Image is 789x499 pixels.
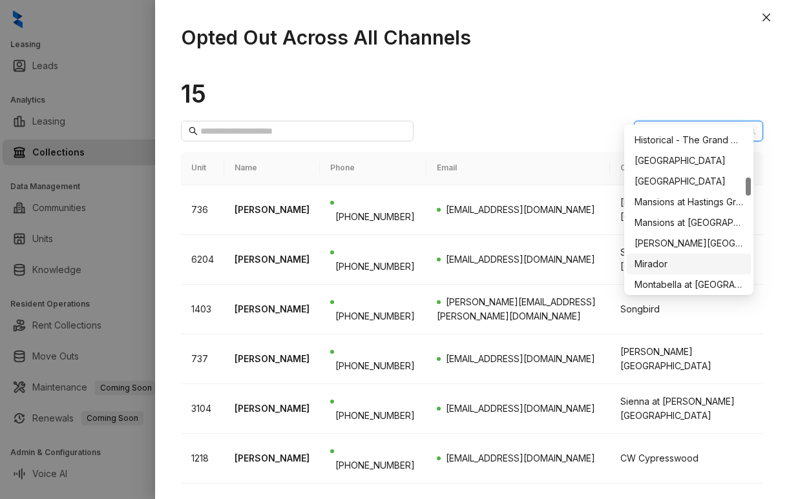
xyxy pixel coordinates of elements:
[627,274,751,295] div: Montabella at Oak Forest
[181,26,763,49] h1: Opted Out Across All Channels
[235,302,310,316] p: [PERSON_NAME]
[620,345,753,373] div: [PERSON_NAME][GEOGRAPHIC_DATA]
[335,261,415,272] span: [PHONE_NUMBER]
[181,235,224,285] td: 6204
[235,203,310,217] p: [PERSON_NAME]
[635,195,743,209] div: Mansions at Hastings Green Family
[235,402,310,416] p: [PERSON_NAME]
[335,410,415,421] span: [PHONE_NUMBER]
[181,384,224,434] td: 3104
[335,360,415,371] span: [PHONE_NUMBER]
[627,130,751,150] div: Historical - The Grand Reserve at Spring Hill - HISTORICAL 2
[635,154,743,168] div: [GEOGRAPHIC_DATA]
[635,257,743,271] div: Mirador
[446,453,595,463] span: [EMAIL_ADDRESS][DOMAIN_NAME]
[635,174,743,188] div: [GEOGRAPHIC_DATA]
[610,152,763,185] th: Community
[320,152,426,185] th: Phone
[635,133,743,147] div: Historical - The Grand Reserve at [GEOGRAPHIC_DATA] - HISTORICAL 2
[335,211,415,222] span: [PHONE_NUMBER]
[235,252,310,267] p: [PERSON_NAME]
[627,150,751,171] div: La Playa Apartments
[627,212,751,233] div: Mansions at Hastings Green Senior
[620,394,753,423] div: Sienna at [PERSON_NAME][GEOGRAPHIC_DATA]
[627,254,751,274] div: Mirador
[627,192,751,212] div: Mansions at Hastings Green Family
[181,334,224,384] td: 737
[335,460,415,471] span: [PHONE_NUMBER]
[235,352,310,366] p: [PERSON_NAME]
[437,296,596,321] span: [PERSON_NAME][EMAIL_ADDRESS][PERSON_NAME][DOMAIN_NAME]
[635,236,743,250] div: [PERSON_NAME][GEOGRAPHIC_DATA]
[759,10,774,25] button: Close
[635,216,743,230] div: Mansions at [GEOGRAPHIC_DATA]
[181,185,224,235] td: 736
[181,434,224,484] td: 1218
[635,278,743,292] div: Montabella at [GEOGRAPHIC_DATA]
[235,451,310,465] p: [PERSON_NAME]
[426,152,610,185] th: Email
[446,353,595,364] span: [EMAIL_ADDRESS][DOMAIN_NAME]
[620,451,753,465] div: CW Cypresswood
[627,171,751,192] div: Madison Park
[189,127,198,136] span: search
[224,152,320,185] th: Name
[446,403,595,414] span: [EMAIL_ADDRESS][DOMAIN_NAME]
[181,285,224,334] td: 1403
[620,302,753,316] div: Songbird
[761,12,772,23] span: close
[181,152,224,185] th: Unit
[446,204,595,215] span: [EMAIL_ADDRESS][DOMAIN_NAME]
[627,233,751,254] div: Mason Park
[181,79,763,108] h1: 15
[335,311,415,321] span: [PHONE_NUMBER]
[620,245,753,274] div: Sienna at [PERSON_NAME][GEOGRAPHIC_DATA]
[446,254,595,265] span: [EMAIL_ADDRESS][DOMAIN_NAME]
[620,196,753,224] div: [PERSON_NAME][GEOGRAPHIC_DATA]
